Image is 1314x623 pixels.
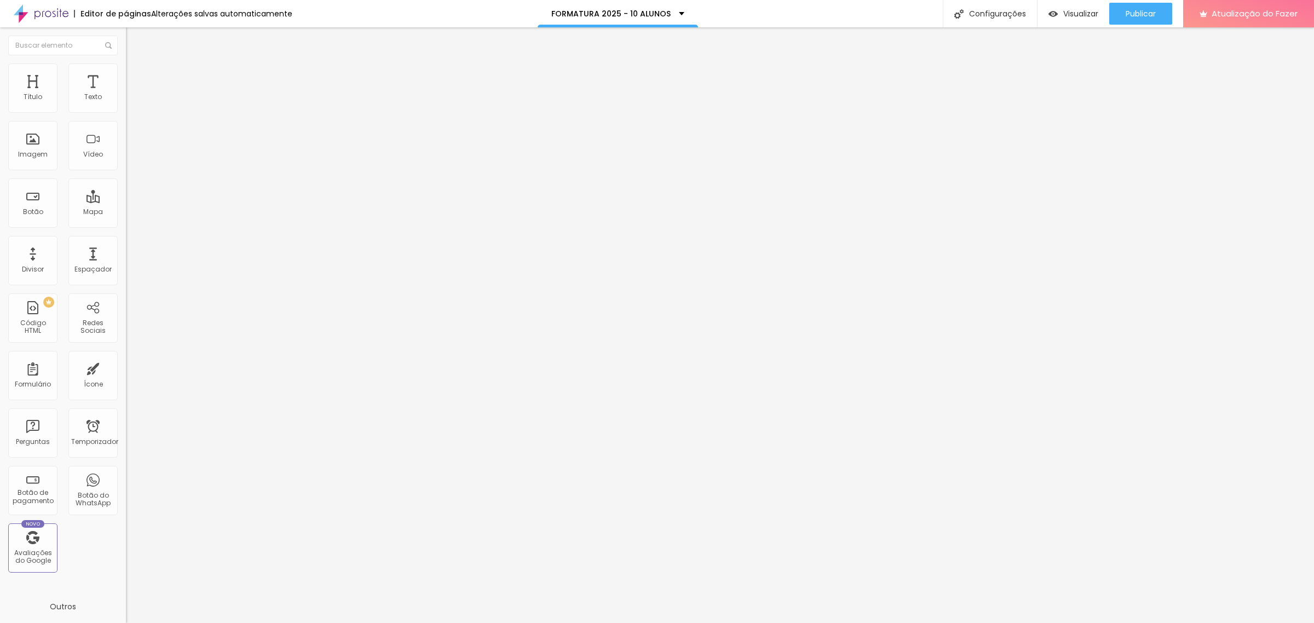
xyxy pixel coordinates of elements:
[14,548,52,565] font: Avaliações do Google
[22,264,44,274] font: Divisor
[83,149,103,159] font: Vídeo
[71,437,118,446] font: Temporizador
[1212,8,1298,19] font: Atualização do Fazer
[16,437,50,446] font: Perguntas
[1063,8,1098,19] font: Visualizar
[969,8,1026,19] font: Configurações
[80,318,106,335] font: Redes Sociais
[18,149,48,159] font: Imagem
[1048,9,1058,19] img: view-1.svg
[83,207,103,216] font: Mapa
[551,8,671,19] font: FORMATURA 2025 - 10 ALUNOS
[1109,3,1172,25] button: Publicar
[105,42,112,49] img: Ícone
[1038,3,1109,25] button: Visualizar
[74,264,112,274] font: Espaçador
[26,521,41,527] font: Novo
[13,488,54,505] font: Botão de pagamento
[954,9,964,19] img: Ícone
[20,318,46,335] font: Código HTML
[84,379,103,389] font: Ícone
[24,92,42,101] font: Título
[23,207,43,216] font: Botão
[84,92,102,101] font: Texto
[1126,8,1156,19] font: Publicar
[76,491,111,507] font: Botão do WhatsApp
[151,8,292,19] font: Alterações salvas automaticamente
[126,27,1314,623] iframe: Editor
[80,8,151,19] font: Editor de páginas
[8,36,118,55] input: Buscar elemento
[50,601,76,612] font: Outros
[15,379,51,389] font: Formulário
